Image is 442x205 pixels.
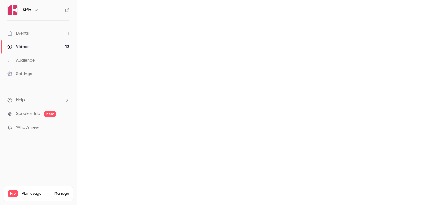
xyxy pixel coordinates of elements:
a: SpeakerHub [16,111,40,117]
h6: Kiflo [23,7,31,13]
div: Audience [7,57,35,63]
span: What's new [16,124,39,131]
span: new [44,111,56,117]
li: help-dropdown-opener [7,97,69,103]
div: Settings [7,71,32,77]
span: Pro [8,190,18,197]
div: Events [7,30,29,36]
a: Manage [54,191,69,196]
div: Videos [7,44,29,50]
iframe: Noticeable Trigger [62,125,69,131]
span: Help [16,97,25,103]
img: Kiflo [8,5,17,15]
span: Plan usage [22,191,51,196]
